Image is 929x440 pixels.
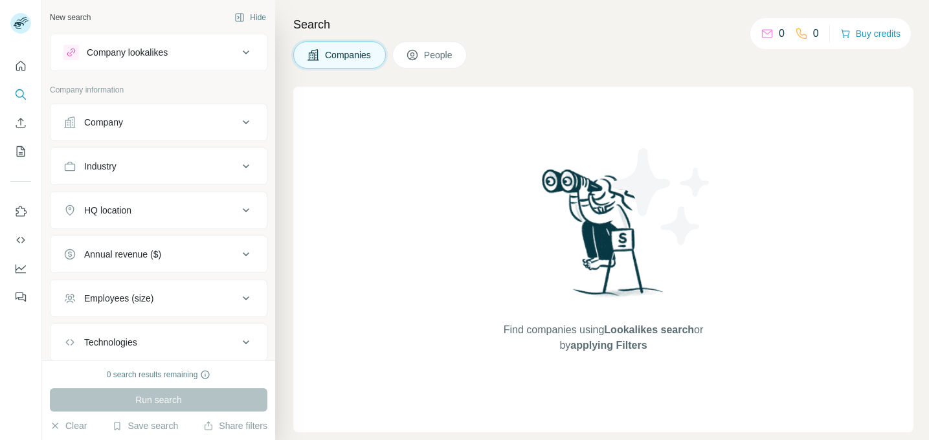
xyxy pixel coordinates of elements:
[84,116,123,129] div: Company
[325,49,372,61] span: Companies
[604,324,694,335] span: Lookalikes search
[536,166,671,310] img: Surfe Illustration - Woman searching with binoculars
[50,327,267,358] button: Technologies
[570,340,647,351] span: applying Filters
[225,8,275,27] button: Hide
[87,46,168,59] div: Company lookalikes
[10,111,31,135] button: Enrich CSV
[50,239,267,270] button: Annual revenue ($)
[84,336,137,349] div: Technologies
[84,160,117,173] div: Industry
[84,292,153,305] div: Employees (size)
[50,12,91,23] div: New search
[293,16,913,34] h4: Search
[107,369,211,380] div: 0 search results remaining
[10,200,31,223] button: Use Surfe on LinkedIn
[50,84,267,96] p: Company information
[603,138,720,255] img: Surfe Illustration - Stars
[840,25,901,43] button: Buy credits
[50,151,267,182] button: Industry
[50,107,267,138] button: Company
[50,283,267,314] button: Employees (size)
[50,419,87,432] button: Clear
[500,322,707,353] span: Find companies using or by
[50,195,267,226] button: HQ location
[779,26,785,41] p: 0
[813,26,819,41] p: 0
[84,248,161,261] div: Annual revenue ($)
[203,419,267,432] button: Share filters
[424,49,454,61] span: People
[10,54,31,78] button: Quick start
[10,83,31,106] button: Search
[10,228,31,252] button: Use Surfe API
[10,140,31,163] button: My lists
[50,37,267,68] button: Company lookalikes
[112,419,178,432] button: Save search
[10,285,31,309] button: Feedback
[84,204,131,217] div: HQ location
[10,257,31,280] button: Dashboard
